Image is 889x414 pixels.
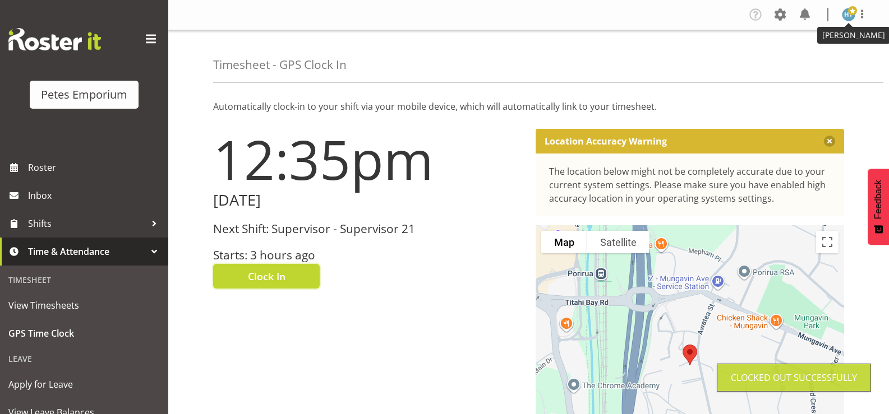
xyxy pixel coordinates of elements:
[28,243,146,260] span: Time & Attendance
[731,371,857,384] div: Clocked out Successfully
[41,86,127,103] div: Petes Emporium
[587,231,650,253] button: Show satellite imagery
[8,28,101,50] img: Rosterit website logo
[3,268,165,291] div: Timesheet
[213,100,844,113] p: Automatically clock-in to your shift via your mobile device, which will automatically link to you...
[213,249,522,262] h3: Starts: 3 hours ago
[28,159,163,176] span: Roster
[3,347,165,370] div: Leave
[816,231,839,253] button: Toggle fullscreen view
[868,169,889,245] button: Feedback - Show survey
[549,165,831,205] div: The location below might not be completely accurate due to your current system settings. Please m...
[3,291,165,319] a: View Timesheets
[8,376,160,393] span: Apply for Leave
[8,325,160,342] span: GPS Time Clock
[873,180,883,219] span: Feedback
[213,192,522,209] h2: [DATE]
[3,370,165,398] a: Apply for Leave
[824,136,835,147] button: Close message
[213,58,347,71] h4: Timesheet - GPS Clock In
[213,264,320,289] button: Clock In
[213,222,522,235] h3: Next Shift: Supervisor - Supervisor 21
[541,231,587,253] button: Show street map
[248,269,285,283] span: Clock In
[213,129,522,189] h1: 12:35pm
[545,136,667,147] p: Location Accuracy Warning
[8,297,160,314] span: View Timesheets
[28,215,146,232] span: Shifts
[28,187,163,204] span: Inbox
[3,319,165,347] a: GPS Time Clock
[842,8,855,21] img: helena-tomlin701.jpg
